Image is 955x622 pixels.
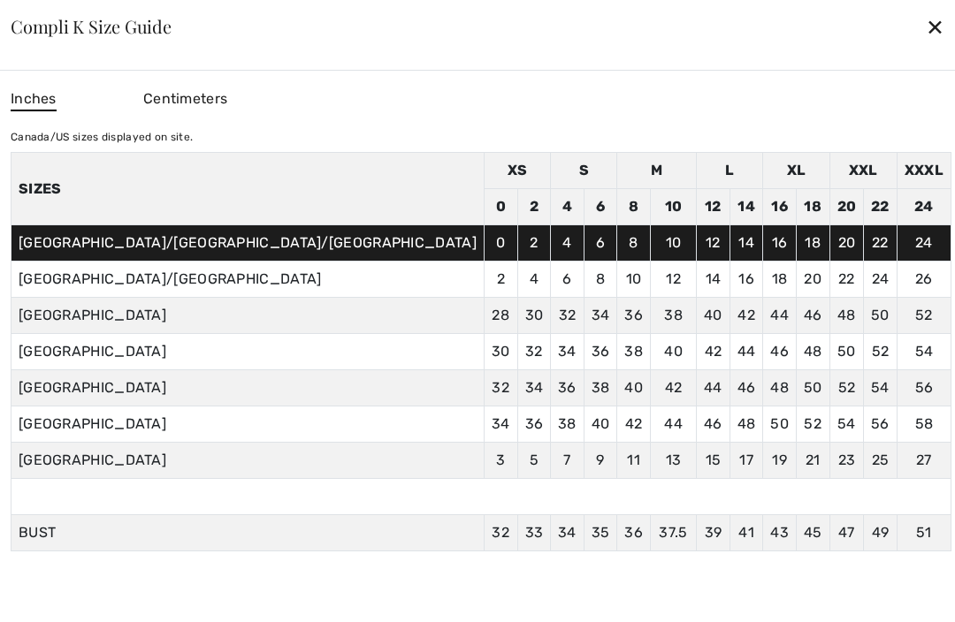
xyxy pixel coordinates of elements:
td: 38 [617,334,651,370]
td: 56 [864,406,898,443]
td: 54 [897,334,951,370]
td: 16 [763,189,797,225]
td: 8 [617,189,651,225]
td: [GEOGRAPHIC_DATA] [11,370,484,406]
td: 2 [484,262,517,298]
td: 20 [829,225,864,262]
td: 46 [697,406,730,443]
td: 42 [617,406,651,443]
td: 40 [697,298,730,334]
td: 12 [697,189,730,225]
td: 8 [584,262,617,298]
td: 30 [517,298,551,334]
td: 56 [897,370,951,406]
td: 25 [864,443,898,479]
td: 4 [517,262,551,298]
td: 30 [484,334,517,370]
td: 52 [796,406,829,443]
td: 6 [551,262,584,298]
span: Centimeters [143,90,227,107]
td: 48 [730,406,763,443]
td: 48 [829,298,864,334]
td: 2 [517,189,551,225]
td: [GEOGRAPHIC_DATA]/[GEOGRAPHIC_DATA]/[GEOGRAPHIC_DATA] [11,225,484,262]
span: 32 [492,524,509,541]
td: 20 [796,262,829,298]
td: 4 [551,189,584,225]
td: 10 [650,189,696,225]
td: 50 [829,334,864,370]
td: 44 [730,334,763,370]
td: 4 [551,225,584,262]
td: 24 [897,225,951,262]
div: Canada/US sizes displayed on site. [11,129,951,145]
td: 58 [897,406,951,443]
span: Chat [42,12,78,28]
span: 45 [804,524,822,541]
td: 10 [617,262,651,298]
td: 9 [584,443,617,479]
td: 32 [551,298,584,334]
td: 22 [829,262,864,298]
td: 50 [796,370,829,406]
td: 36 [551,370,584,406]
td: 0 [484,189,517,225]
td: 44 [650,406,696,443]
td: 20 [829,189,864,225]
td: 42 [650,370,696,406]
td: 17 [730,443,763,479]
td: 24 [897,189,951,225]
td: 7 [551,443,584,479]
td: 12 [650,262,696,298]
td: 3 [484,443,517,479]
td: M [617,153,697,189]
td: 50 [763,406,797,443]
td: 16 [730,262,763,298]
td: 46 [763,334,797,370]
span: 33 [525,524,544,541]
td: 15 [697,443,730,479]
td: 18 [796,189,829,225]
td: 34 [551,334,584,370]
td: 38 [650,298,696,334]
td: 14 [730,225,763,262]
td: 38 [551,406,584,443]
td: 24 [864,262,898,298]
td: 18 [796,225,829,262]
td: 52 [829,370,864,406]
td: [GEOGRAPHIC_DATA]/[GEOGRAPHIC_DATA] [11,262,484,298]
td: 23 [829,443,864,479]
td: 26 [897,262,951,298]
span: 34 [558,524,577,541]
td: [GEOGRAPHIC_DATA] [11,443,484,479]
td: 28 [484,298,517,334]
div: ✕ [926,8,944,45]
td: 13 [650,443,696,479]
td: 32 [517,334,551,370]
td: 42 [697,334,730,370]
span: 39 [705,524,722,541]
td: 11 [617,443,651,479]
td: S [551,153,617,189]
div: Compli K Size Guide [11,18,172,35]
td: 40 [650,334,696,370]
td: 8 [617,225,651,262]
td: XXL [829,153,897,189]
td: 10 [650,225,696,262]
td: 0 [484,225,517,262]
td: 5 [517,443,551,479]
td: 6 [584,189,617,225]
td: 44 [763,298,797,334]
td: 18 [763,262,797,298]
td: 36 [517,406,551,443]
td: 48 [796,334,829,370]
span: 35 [592,524,610,541]
th: Sizes [11,153,484,225]
td: XXXL [897,153,951,189]
td: 27 [897,443,951,479]
td: BUST [11,515,484,551]
td: 52 [897,298,951,334]
td: 40 [617,370,651,406]
td: 34 [584,298,617,334]
td: 46 [730,370,763,406]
